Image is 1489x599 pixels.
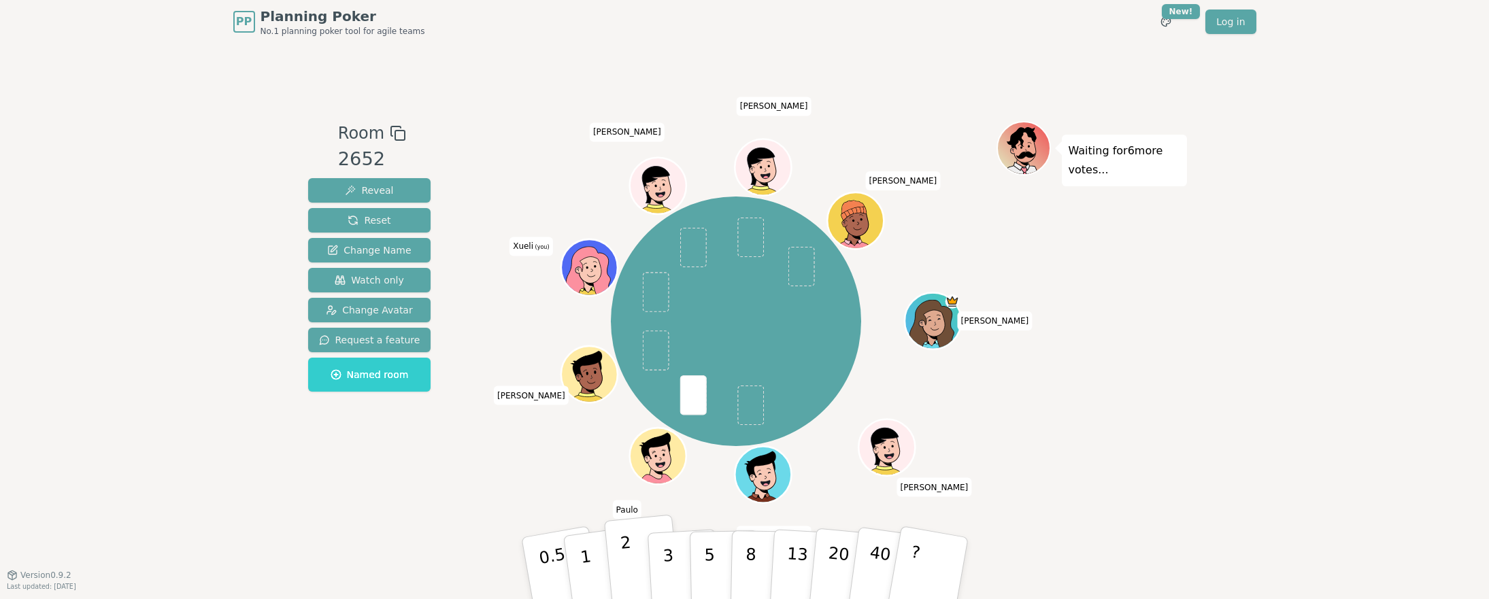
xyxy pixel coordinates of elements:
span: Reset [348,213,390,227]
span: Click to change your name [866,171,941,190]
span: Click to change your name [958,311,1033,330]
span: Room [338,121,384,146]
button: New! [1154,10,1178,34]
span: (you) [533,245,550,251]
p: Waiting for 6 more votes... [1069,141,1180,179]
span: Click to change your name [897,478,972,497]
button: Version0.9.2 [7,570,71,581]
span: Planning Poker [261,7,425,26]
button: Change Name [308,238,431,262]
a: Log in [1205,10,1256,34]
span: johanna is the host [946,294,960,309]
a: PPPlanning PokerNo.1 planning poker tool for agile teams [233,7,425,37]
span: Click to change your name [509,237,552,256]
button: Change Avatar [308,298,431,322]
span: Version 0.9.2 [20,570,71,581]
button: Reveal [308,178,431,203]
span: Click to change your name [613,500,641,519]
span: Click to change your name [737,526,812,545]
span: Change Name [327,243,411,257]
span: PP [236,14,252,30]
button: Named room [308,358,431,392]
div: New! [1162,4,1201,19]
button: Click to change your avatar [563,241,616,294]
span: Click to change your name [590,123,665,142]
span: Reveal [345,184,393,197]
div: 2652 [338,146,406,173]
span: Click to change your name [494,386,569,405]
span: No.1 planning poker tool for agile teams [261,26,425,37]
span: Click to change your name [737,97,812,116]
span: Change Avatar [326,303,413,317]
span: Watch only [335,273,404,287]
span: Request a feature [319,333,420,347]
button: Reset [308,208,431,233]
span: Last updated: [DATE] [7,583,76,590]
button: Watch only [308,268,431,292]
span: Named room [331,368,409,381]
button: Request a feature [308,328,431,352]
